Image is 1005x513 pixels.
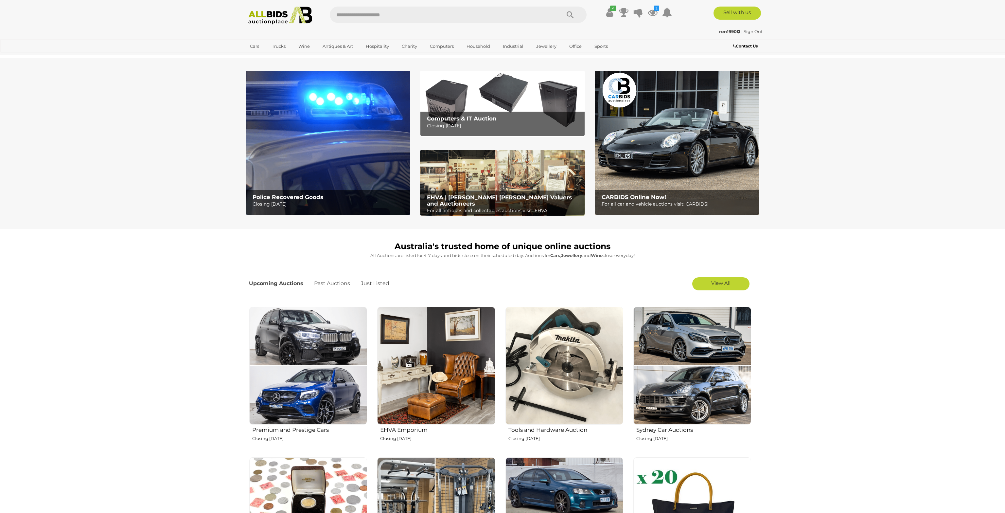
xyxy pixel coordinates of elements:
p: All Auctions are listed for 4-7 days and bids close on their scheduled day. Auctions for , and cl... [249,252,756,259]
p: Closing [DATE] [253,200,407,208]
a: Computers [426,41,458,52]
p: For all car and vehicle auctions visit: CARBIDS! [602,200,756,208]
img: Allbids.com.au [245,7,316,25]
p: Closing [DATE] [636,435,751,442]
a: Premium and Prestige Cars Closing [DATE] [249,306,367,452]
a: Sign Out [744,29,763,34]
i: 2 [654,6,659,11]
p: Closing [DATE] [508,435,623,442]
img: Police Recovered Goods [246,71,410,215]
p: Closing [DATE] [252,435,367,442]
a: Wine [294,41,314,52]
a: EHVA Emporium Closing [DATE] [377,306,495,452]
h2: Tools and Hardware Auction [508,425,623,433]
h2: Sydney Car Auctions [636,425,751,433]
img: Tools and Hardware Auction [505,307,623,425]
b: Contact Us [733,44,758,48]
i: ✔ [610,6,616,11]
a: CARBIDS Online Now! CARBIDS Online Now! For all car and vehicle auctions visit: CARBIDS! [595,71,759,215]
strong: ron1990 [719,29,740,34]
p: Closing [DATE] [380,435,495,442]
a: Trucks [268,41,290,52]
img: EHVA Emporium [377,307,495,425]
img: Computers & IT Auction [420,71,585,137]
a: Antiques & Art [318,41,357,52]
a: Jewellery [532,41,561,52]
strong: Wine [591,253,603,258]
a: Charity [397,41,421,52]
img: CARBIDS Online Now! [595,71,759,215]
a: Cars [246,41,263,52]
strong: Cars [550,253,560,258]
p: Closing [DATE] [427,122,581,130]
b: EHVA | [PERSON_NAME] [PERSON_NAME] Valuers and Auctioneers [427,194,572,207]
b: CARBIDS Online Now! [602,194,666,200]
a: Office [565,41,586,52]
a: ✔ [605,7,614,18]
h1: Australia's trusted home of unique online auctions [249,242,756,251]
span: | [741,29,743,34]
a: Sydney Car Auctions Closing [DATE] [633,306,751,452]
a: View All [692,277,749,290]
a: Industrial [499,41,528,52]
a: Sports [590,41,612,52]
img: EHVA | Evans Hastings Valuers and Auctioneers [420,150,585,216]
b: Police Recovered Goods [253,194,323,200]
strong: Jewellery [561,253,582,258]
span: View All [711,280,731,286]
b: Computers & IT Auction [427,115,497,122]
a: Upcoming Auctions [249,274,308,293]
a: 2 [648,7,658,18]
a: Household [462,41,494,52]
a: Sell with us [714,7,761,20]
p: For all antiques and collectables auctions visit: EHVA [427,207,581,215]
a: Past Auctions [309,274,355,293]
a: [GEOGRAPHIC_DATA] [246,52,301,63]
a: Police Recovered Goods Police Recovered Goods Closing [DATE] [246,71,410,215]
button: Search [554,7,587,23]
h2: Premium and Prestige Cars [252,425,367,433]
a: EHVA | Evans Hastings Valuers and Auctioneers EHVA | [PERSON_NAME] [PERSON_NAME] Valuers and Auct... [420,150,585,216]
h2: EHVA Emporium [380,425,495,433]
a: Contact Us [733,43,759,50]
a: Tools and Hardware Auction Closing [DATE] [505,306,623,452]
a: Hospitality [361,41,393,52]
a: Computers & IT Auction Computers & IT Auction Closing [DATE] [420,71,585,137]
img: Sydney Car Auctions [633,307,751,425]
a: ron1990 [719,29,741,34]
img: Premium and Prestige Cars [249,307,367,425]
a: Just Listed [356,274,394,293]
